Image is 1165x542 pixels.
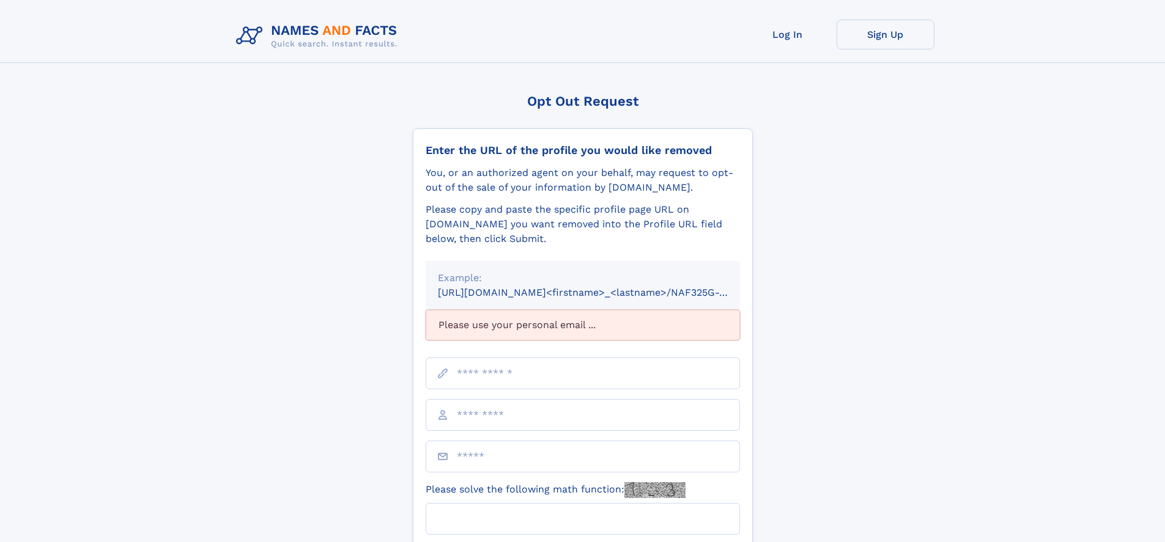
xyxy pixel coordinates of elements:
div: You, or an authorized agent on your behalf, may request to opt-out of the sale of your informatio... [426,166,740,195]
div: Example: [438,271,728,285]
img: Logo Names and Facts [231,20,407,53]
small: [URL][DOMAIN_NAME]<firstname>_<lastname>/NAF325G-xxxxxxxx [438,287,763,298]
div: Please use your personal email ... [426,310,740,340]
label: Please solve the following math function: [426,482,686,498]
div: Opt Out Request [413,93,753,109]
a: Sign Up [837,20,934,49]
a: Log In [739,20,837,49]
div: Please copy and paste the specific profile page URL on [DOMAIN_NAME] you want removed into the Pr... [426,202,740,246]
div: Enter the URL of the profile you would like removed [426,144,740,157]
